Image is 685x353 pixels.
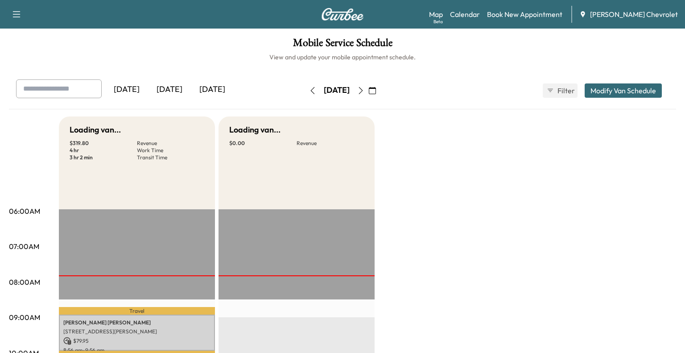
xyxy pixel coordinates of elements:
p: 4 hr [70,147,137,154]
p: [STREET_ADDRESS][PERSON_NAME] [63,328,210,335]
div: [DATE] [105,79,148,100]
button: Modify Van Schedule [585,83,662,98]
p: 07:00AM [9,241,39,252]
p: Revenue [297,140,364,147]
p: [PERSON_NAME] [PERSON_NAME] [63,319,210,326]
div: [DATE] [191,79,234,100]
h5: Loading van... [229,124,281,136]
p: Work Time [137,147,204,154]
h6: View and update your mobile appointment schedule. [9,53,676,62]
p: 06:00AM [9,206,40,216]
span: Filter [557,85,574,96]
p: $ 319.80 [70,140,137,147]
p: $ 0.00 [229,140,297,147]
h5: Loading van... [70,124,121,136]
p: Travel [59,307,215,315]
p: 08:00AM [9,277,40,287]
a: Book New Appointment [487,9,562,20]
p: 3 hr 2 min [70,154,137,161]
a: MapBeta [429,9,443,20]
a: Calendar [450,9,480,20]
h1: Mobile Service Schedule [9,37,676,53]
p: 09:00AM [9,312,40,323]
button: Filter [543,83,578,98]
span: [PERSON_NAME] Chevrolet [590,9,678,20]
p: Transit Time [137,154,204,161]
div: Beta [433,18,443,25]
p: Revenue [137,140,204,147]
p: $ 79.95 [63,337,210,345]
div: [DATE] [148,79,191,100]
div: [DATE] [324,85,350,96]
img: Curbee Logo [321,8,364,21]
